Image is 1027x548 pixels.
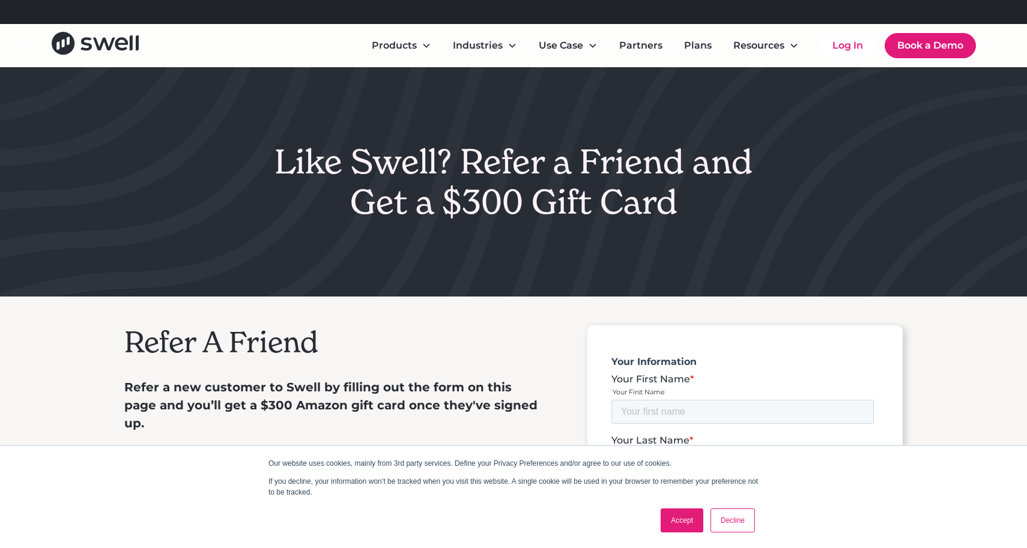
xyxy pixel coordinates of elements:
a: Partners [610,34,672,58]
em: Terms & Conditions: Must refer through form on this page. New customers only. $300 Amazon e-gift ... [124,445,541,480]
strong: Refer a new customer to Swell by filling out the form on this page and you’ll get a $300 Amazon g... [124,380,538,430]
div: Use Case [529,34,607,58]
a: Plans [674,34,721,58]
div: Use Case [539,38,583,53]
a: Book a Demo [885,33,976,58]
a: home [52,32,139,59]
p: If you decline, your information won’t be tracked when you visit this website. A single cookie wi... [268,476,759,498]
div: Resources [733,38,784,53]
p: Our website uses cookies, mainly from 3rd party services. Define your Privacy Preferences and/or ... [268,458,759,469]
a: Accept [661,508,703,532]
a: Decline [710,508,755,532]
div: Industries [453,38,503,53]
div: Products [372,38,417,53]
h2: Refer A Friend [124,325,544,360]
a: Log In [820,34,875,58]
h1: Like Swell? Refer a Friend and Get a $300 Gift Card [274,142,753,222]
div: Industries [443,34,527,58]
div: Products [362,34,441,58]
div: Resources [724,34,808,58]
